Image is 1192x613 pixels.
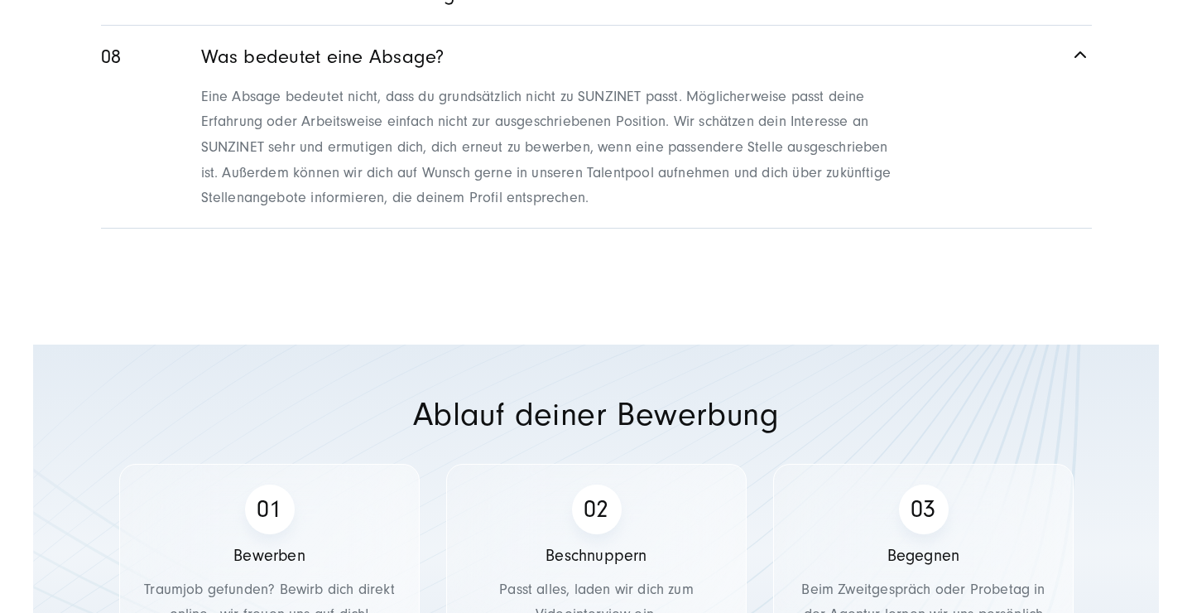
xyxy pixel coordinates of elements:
[233,547,305,565] span: Bewerben
[201,84,902,211] p: Eine Absage bedeutet nicht, dass du grundsätzlich nicht zu SUNZINET passt. Möglicherweise passt d...
[887,547,960,565] span: Begegnen
[101,26,1092,82] a: Was bedeutet eine Absage?
[546,547,646,565] span: Beschnuppern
